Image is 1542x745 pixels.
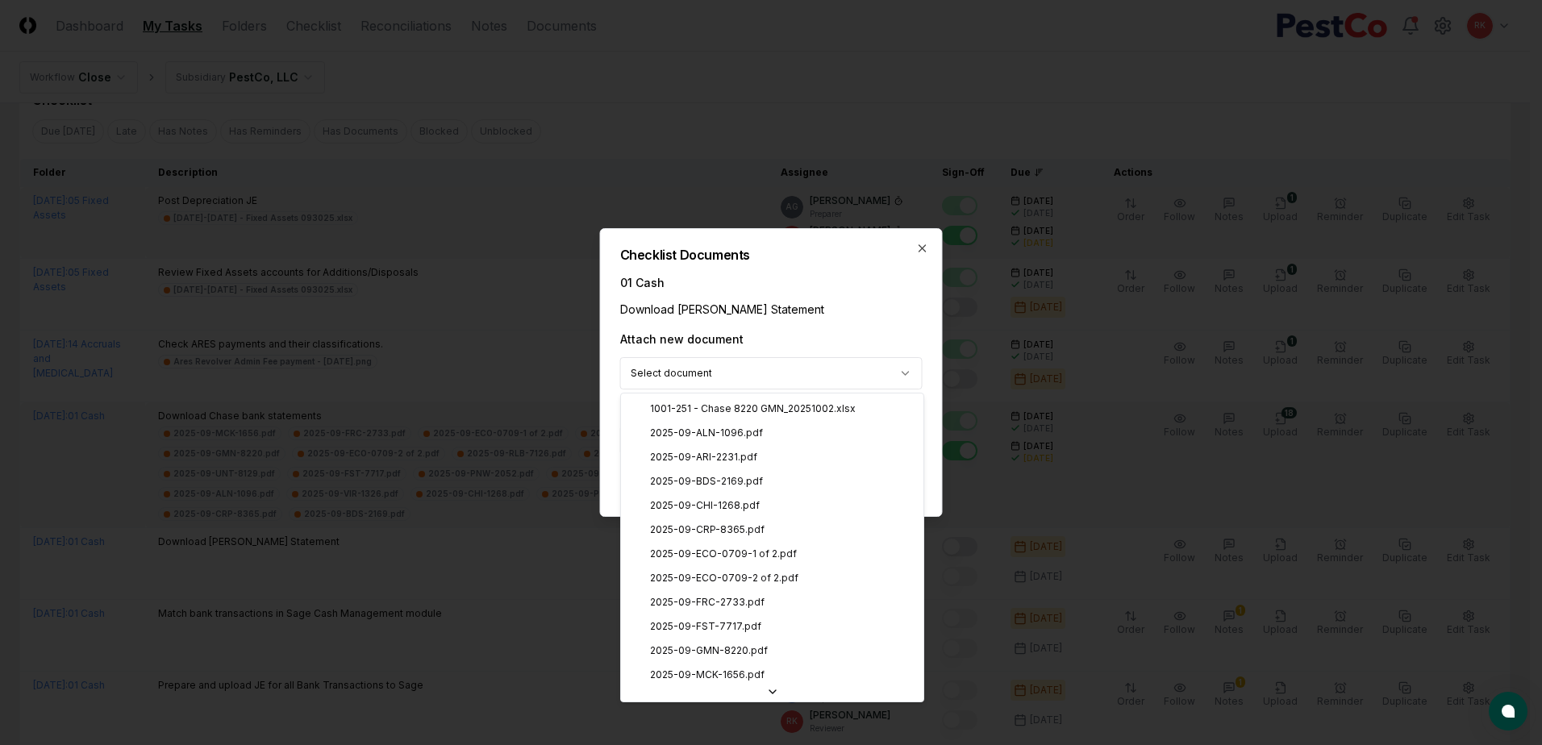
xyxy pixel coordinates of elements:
span: 2025-09-CRP-8365.pdf [650,522,765,537]
span: 1001-251 - Chase 8220 GMN_20251002.xlsx [650,402,856,416]
span: 2025-09-ALN-1096.pdf [650,426,763,440]
span: 2025-09-FST-7717.pdf [650,619,761,634]
span: 2025-09-BDS-2169.pdf [650,474,763,489]
span: 2025-09-FRC-2733.pdf [650,595,765,610]
span: 2025-09-ECO-0709-2 of 2.pdf [650,571,798,585]
span: 2025-09-ARI-2231.pdf [650,450,757,464]
span: 2025-09-GMN-8220.pdf [650,643,768,658]
span: 2025-09-CHI-1268.pdf [650,498,760,513]
span: 2025-09-MCK-1656.pdf [650,668,765,682]
span: 2025-09-ECO-0709-1 of 2.pdf [650,547,797,561]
